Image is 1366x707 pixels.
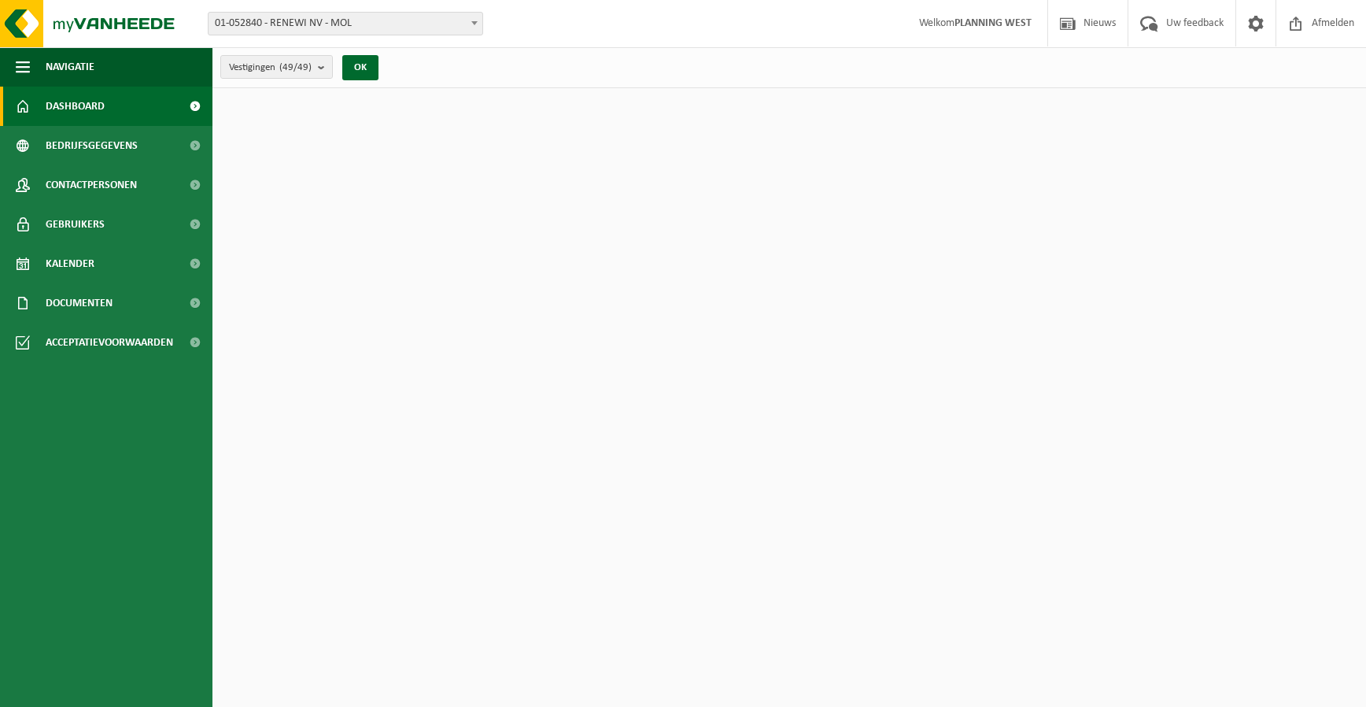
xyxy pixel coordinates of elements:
[342,55,378,80] button: OK
[46,283,113,323] span: Documenten
[46,165,137,205] span: Contactpersonen
[46,323,173,362] span: Acceptatievoorwaarden
[209,13,482,35] span: 01-052840 - RENEWI NV - MOL
[46,47,94,87] span: Navigatie
[954,17,1032,29] strong: PLANNING WEST
[220,55,333,79] button: Vestigingen(49/49)
[279,62,312,72] count: (49/49)
[229,56,312,80] span: Vestigingen
[46,244,94,283] span: Kalender
[46,205,105,244] span: Gebruikers
[208,12,483,35] span: 01-052840 - RENEWI NV - MOL
[46,87,105,126] span: Dashboard
[46,126,138,165] span: Bedrijfsgegevens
